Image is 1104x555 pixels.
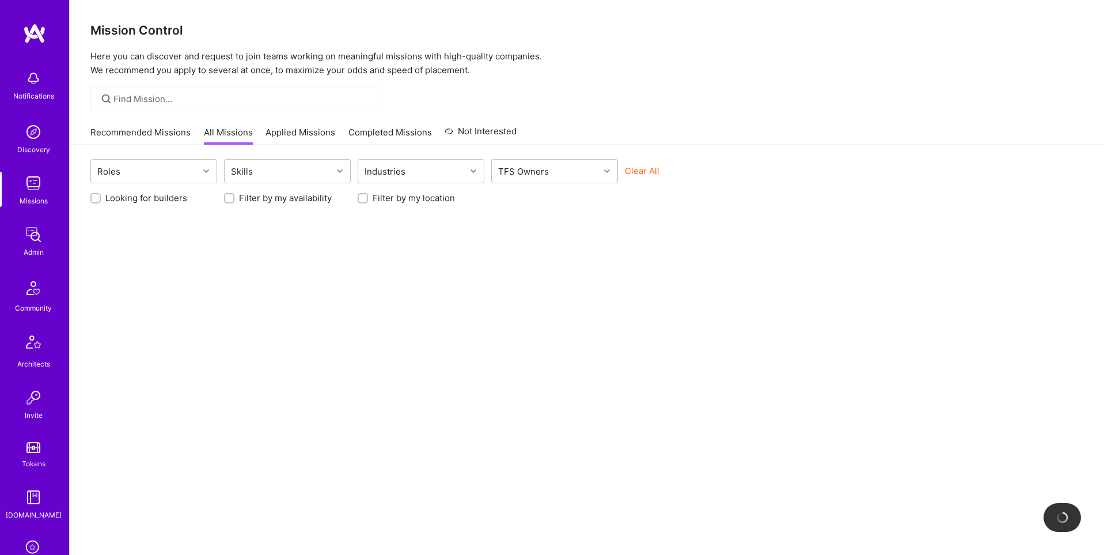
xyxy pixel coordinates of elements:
[22,458,45,470] div: Tokens
[17,144,50,156] div: Discovery
[22,386,45,409] img: Invite
[362,163,408,180] div: Industries
[22,172,45,195] img: teamwork
[228,163,256,180] div: Skills
[203,168,209,174] i: icon Chevron
[337,168,343,174] i: icon Chevron
[373,192,455,204] label: Filter by my location
[445,124,517,145] a: Not Interested
[26,442,40,453] img: tokens
[604,168,610,174] i: icon Chevron
[105,192,187,204] label: Looking for builders
[625,165,659,177] button: Clear All
[22,120,45,144] img: discovery
[22,67,45,90] img: bell
[6,509,62,521] div: [DOMAIN_NAME]
[265,126,335,145] a: Applied Missions
[100,92,113,105] i: icon SearchGrey
[1056,511,1069,524] img: loading
[348,126,432,145] a: Completed Missions
[113,93,370,105] input: Find Mission...
[23,23,46,44] img: logo
[20,274,47,302] img: Community
[20,195,48,207] div: Missions
[204,126,253,145] a: All Missions
[15,302,52,314] div: Community
[22,486,45,509] img: guide book
[239,192,332,204] label: Filter by my availability
[90,50,1083,77] p: Here you can discover and request to join teams working on meaningful missions with high-quality ...
[22,223,45,246] img: admin teamwork
[13,90,54,102] div: Notifications
[94,163,123,180] div: Roles
[25,409,43,421] div: Invite
[495,163,552,180] div: TFS Owners
[90,23,1083,37] h3: Mission Control
[24,246,44,258] div: Admin
[471,168,476,174] i: icon Chevron
[90,126,191,145] a: Recommended Missions
[20,330,47,358] img: Architects
[17,358,50,370] div: Architects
